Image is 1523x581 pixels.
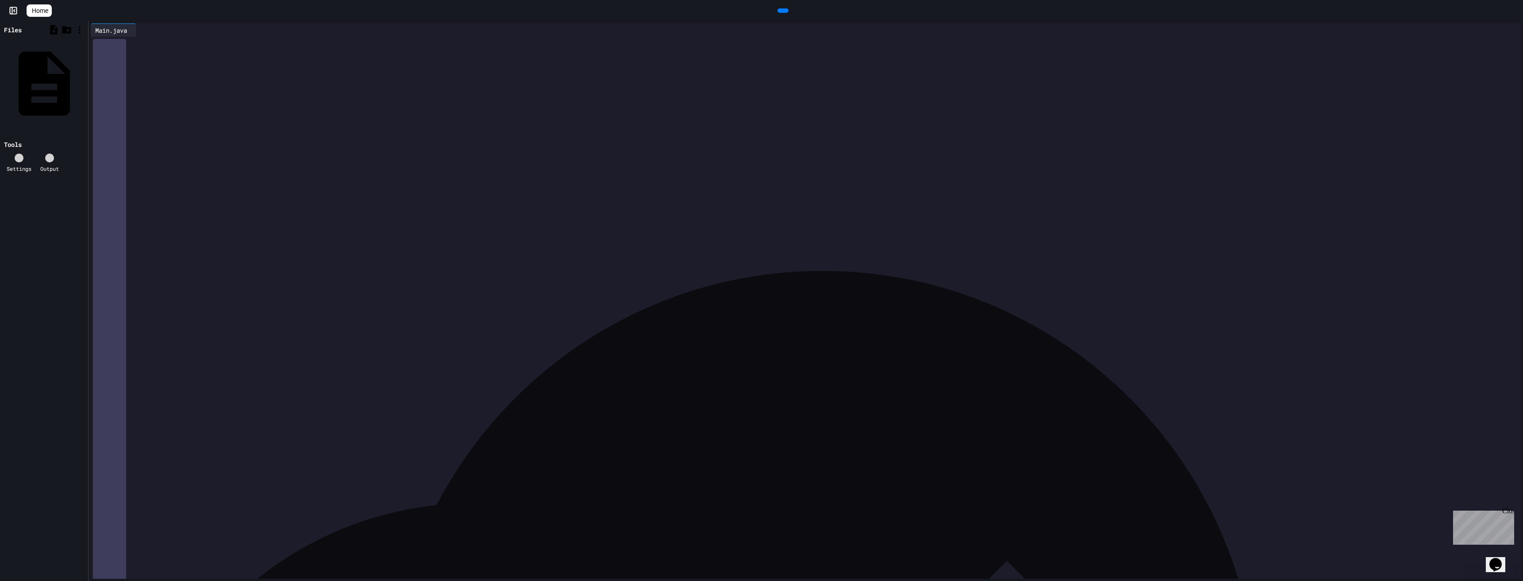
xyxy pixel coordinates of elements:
div: Main.java [91,23,136,37]
iframe: chat widget [1486,546,1514,572]
div: Tools [4,140,22,149]
div: Output [40,165,59,173]
div: Files [4,25,22,35]
span: Home [32,6,48,15]
div: Chat with us now!Close [4,4,61,56]
div: Main.java [91,26,131,35]
a: Home [27,4,52,17]
iframe: chat widget [1450,507,1514,545]
div: Settings [7,165,31,173]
